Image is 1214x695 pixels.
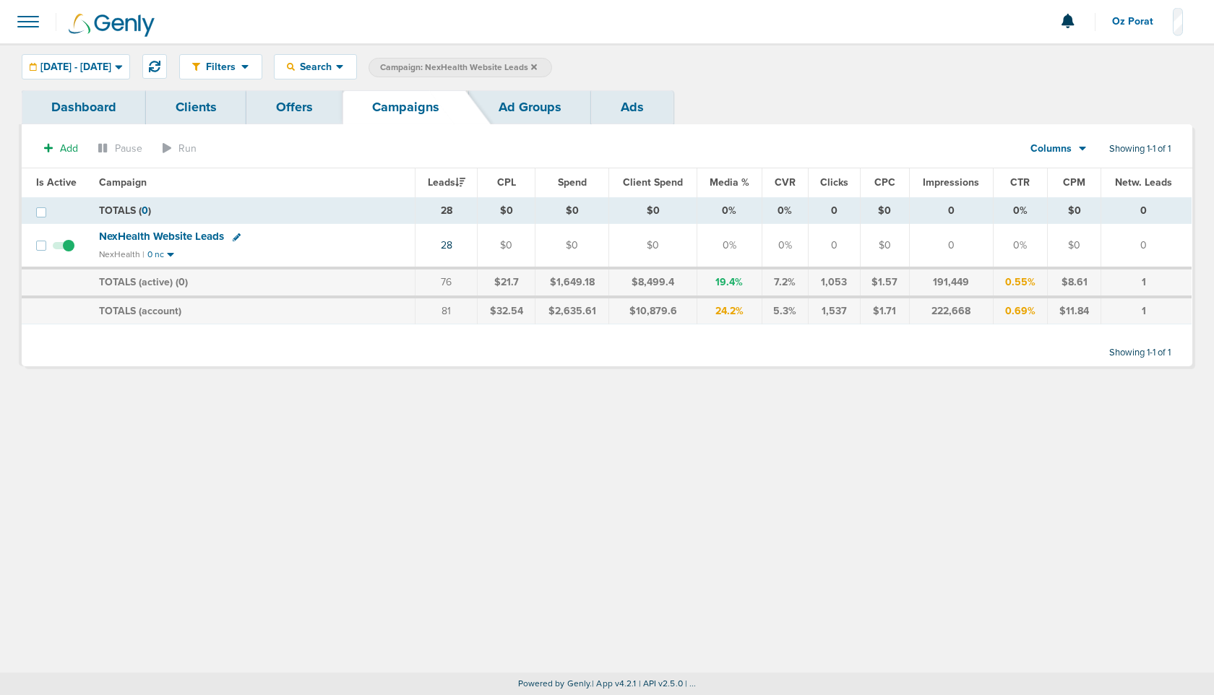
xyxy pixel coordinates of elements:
[1115,176,1172,189] span: Netw. Leads
[295,61,336,73] span: Search
[639,678,683,688] span: | API v2.5.0
[993,268,1047,297] td: 0.55%
[762,297,808,324] td: 5.3%
[99,230,224,243] span: NexHealth Website Leads
[609,197,697,224] td: $0
[808,224,860,268] td: 0
[90,197,416,224] td: TOTALS ( )
[609,297,697,324] td: $10,879.6
[860,297,910,324] td: $1.71
[697,268,762,297] td: 19.4%
[1112,17,1163,27] span: Oz Porat
[1048,197,1101,224] td: $0
[685,678,697,688] span: | ...
[478,268,535,297] td: $21.7
[69,14,155,37] img: Genly
[592,678,636,688] span: | App v4.2.1
[200,61,241,73] span: Filters
[478,297,535,324] td: $32.54
[1101,268,1192,297] td: 1
[246,90,343,124] a: Offers
[1109,143,1171,155] span: Showing 1-1 of 1
[558,176,587,189] span: Spend
[860,224,910,268] td: $0
[910,268,994,297] td: 191,449
[993,297,1047,324] td: 0.69%
[90,268,416,297] td: TOTALS (active) ( )
[710,176,749,189] span: Media %
[591,90,673,124] a: Ads
[469,90,591,124] a: Ad Groups
[808,197,860,224] td: 0
[147,249,164,260] small: 0 nc
[415,268,478,297] td: 76
[1048,297,1101,324] td: $11.84
[609,268,697,297] td: $8,499.4
[808,268,860,297] td: 1,053
[1101,297,1192,324] td: 1
[697,197,762,224] td: 0%
[441,239,452,251] a: 28
[343,90,469,124] a: Campaigns
[762,197,808,224] td: 0%
[910,297,994,324] td: 222,668
[415,297,478,324] td: 81
[178,276,185,288] span: 0
[860,268,910,297] td: $1.57
[99,249,145,259] small: NexHealth |
[380,61,537,74] span: Campaign: NexHealth Website Leads
[415,197,478,224] td: 28
[910,197,994,224] td: 0
[923,176,979,189] span: Impressions
[60,142,78,155] span: Add
[535,268,609,297] td: $1,649.18
[1063,176,1085,189] span: CPM
[697,224,762,268] td: 0%
[697,297,762,324] td: 24.2%
[762,268,808,297] td: 7.2%
[910,224,994,268] td: 0
[99,176,147,189] span: Campaign
[428,176,465,189] span: Leads
[808,297,860,324] td: 1,537
[90,297,416,324] td: TOTALS (account)
[1048,268,1101,297] td: $8.61
[1101,197,1192,224] td: 0
[36,138,86,159] button: Add
[142,204,148,217] span: 0
[609,224,697,268] td: $0
[146,90,246,124] a: Clients
[36,176,77,189] span: Is Active
[22,90,146,124] a: Dashboard
[40,62,111,72] span: [DATE] - [DATE]
[535,224,609,268] td: $0
[535,297,609,324] td: $2,635.61
[535,197,609,224] td: $0
[993,197,1047,224] td: 0%
[874,176,895,189] span: CPC
[775,176,796,189] span: CVR
[1048,224,1101,268] td: $0
[497,176,516,189] span: CPL
[993,224,1047,268] td: 0%
[1010,176,1030,189] span: CTR
[1101,224,1192,268] td: 0
[1030,142,1072,156] span: Columns
[860,197,910,224] td: $0
[478,224,535,268] td: $0
[762,224,808,268] td: 0%
[623,176,683,189] span: Client Spend
[1109,347,1171,359] span: Showing 1-1 of 1
[478,197,535,224] td: $0
[820,176,848,189] span: Clicks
